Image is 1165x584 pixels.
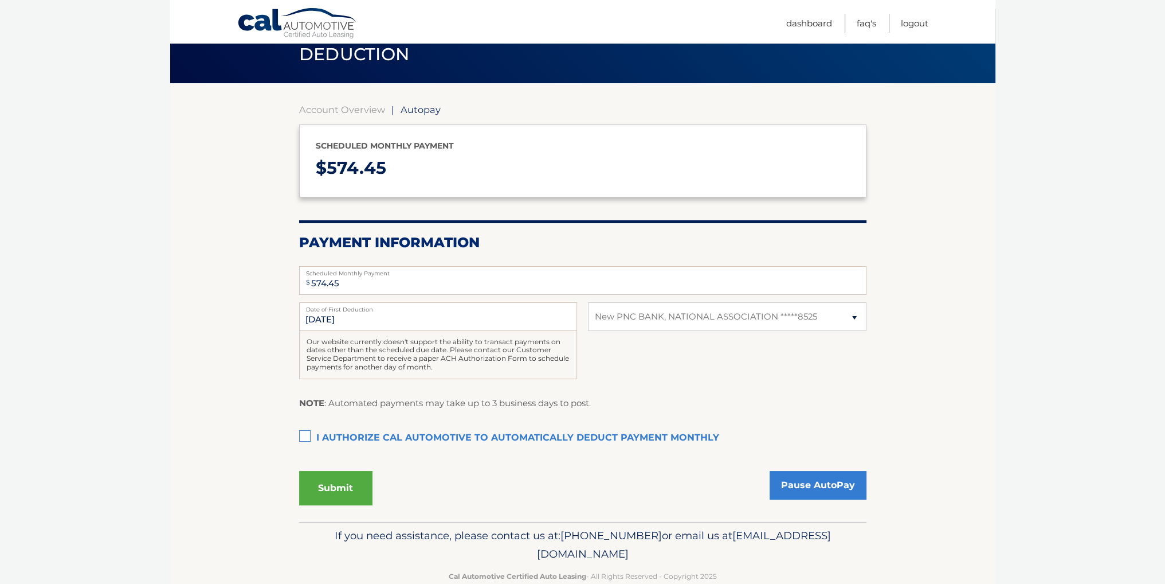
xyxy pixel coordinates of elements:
p: - All Rights Reserved - Copyright 2025 [307,570,859,582]
input: Payment Date [299,302,577,331]
label: Date of First Deduction [299,302,577,312]
span: [PHONE_NUMBER] [560,529,662,542]
label: I authorize cal automotive to automatically deduct payment monthly [299,427,866,450]
span: Enroll in automatic recurring monthly payment deduction [299,26,812,65]
span: | [391,104,394,115]
a: Cal Automotive [237,7,358,41]
span: $ [303,270,313,295]
span: Autopay [401,104,441,115]
input: Payment Amount [299,266,866,295]
p: If you need assistance, please contact us at: or email us at [307,527,859,563]
strong: Cal Automotive Certified Auto Leasing [449,572,586,581]
button: Submit [299,471,372,505]
p: : Automated payments may take up to 3 business days to post. [299,396,591,411]
h2: Payment Information [299,234,866,251]
span: [EMAIL_ADDRESS][DOMAIN_NAME] [537,529,831,560]
span: 574.45 [327,157,386,178]
p: Scheduled monthly payment [316,139,850,153]
a: FAQ's [857,14,876,33]
strong: NOTE [299,398,324,408]
a: Dashboard [786,14,832,33]
a: Logout [901,14,928,33]
p: $ [316,153,850,184]
a: Pause AutoPay [770,471,866,500]
div: Our website currently doesn't support the ability to transact payments on dates other than the sc... [299,331,577,379]
label: Scheduled Monthly Payment [299,266,866,275]
a: Account Overview [299,104,385,115]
